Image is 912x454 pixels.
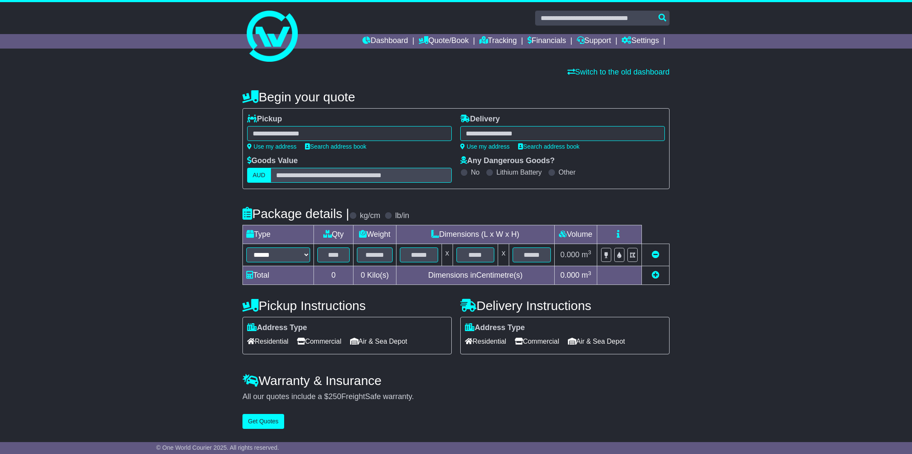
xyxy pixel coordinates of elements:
[362,34,408,49] a: Dashboard
[465,335,506,348] span: Residential
[242,392,670,402] div: All our quotes include a $ FreightSafe warranty.
[460,115,500,124] label: Delivery
[361,271,365,279] span: 0
[465,323,525,333] label: Address Type
[247,143,296,150] a: Use my address
[498,244,509,266] td: x
[652,250,659,259] a: Remove this item
[247,335,288,348] span: Residential
[396,225,554,244] td: Dimensions (L x W x H)
[242,90,670,104] h4: Begin your quote
[314,266,353,285] td: 0
[328,392,341,401] span: 250
[156,444,279,451] span: © One World Courier 2025. All rights reserved.
[581,250,591,259] span: m
[247,115,282,124] label: Pickup
[247,323,307,333] label: Address Type
[621,34,659,49] a: Settings
[581,271,591,279] span: m
[560,250,579,259] span: 0.000
[560,271,579,279] span: 0.000
[588,249,591,256] sup: 3
[395,211,409,221] label: lb/in
[297,335,341,348] span: Commercial
[460,143,510,150] a: Use my address
[353,266,396,285] td: Kilo(s)
[460,299,670,313] h4: Delivery Instructions
[567,68,670,76] a: Switch to the old dashboard
[350,335,408,348] span: Air & Sea Depot
[568,335,625,348] span: Air & Sea Depot
[496,168,542,176] label: Lithium Battery
[515,335,559,348] span: Commercial
[242,374,670,388] h4: Warranty & Insurance
[577,34,611,49] a: Support
[442,244,453,266] td: x
[460,156,555,166] label: Any Dangerous Goods?
[471,168,479,176] label: No
[652,271,659,279] a: Add new item
[243,225,314,244] td: Type
[588,270,591,276] sup: 3
[396,266,554,285] td: Dimensions in Centimetre(s)
[353,225,396,244] td: Weight
[559,168,576,176] label: Other
[242,299,452,313] h4: Pickup Instructions
[242,414,284,429] button: Get Quotes
[247,156,298,166] label: Goods Value
[518,143,579,150] a: Search address book
[305,143,366,150] a: Search address book
[360,211,380,221] label: kg/cm
[242,207,349,221] h4: Package details |
[419,34,469,49] a: Quote/Book
[247,168,271,183] label: AUD
[314,225,353,244] td: Qty
[479,34,517,49] a: Tracking
[554,225,597,244] td: Volume
[527,34,566,49] a: Financials
[243,266,314,285] td: Total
